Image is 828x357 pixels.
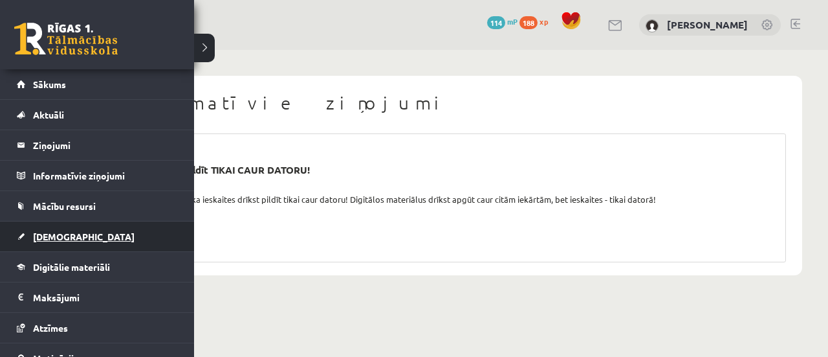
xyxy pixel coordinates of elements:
div: Labdien! Atgādinām, ka ieskaites drīkst pildīt tikai caur datoru! Digitālos materiālus drīkst apg... [101,193,779,206]
a: [DEMOGRAPHIC_DATA] [17,222,178,251]
a: Sākums [17,69,178,99]
a: Digitālie materiāli [17,252,178,282]
span: Digitālie materiāli [33,261,110,273]
legend: Informatīvie ziņojumi [33,161,178,190]
a: Ziņojumi [17,130,178,160]
legend: Ziņojumi [33,130,178,160]
span: Sākums [33,78,66,90]
span: Aktuāli [33,109,64,121]
a: [PERSON_NAME] [667,18,748,31]
a: 188 xp [519,16,554,27]
a: Mācību resursi [17,191,178,221]
div: [DATE] 11:32:12 [101,150,779,163]
img: Paula Lilū Deksne [646,19,659,32]
span: mP [507,16,517,27]
a: Atzīmes [17,313,178,343]
div: Ieskaites drīkst pildīt TIKAI CAUR DATORU! [111,163,769,178]
a: Aktuāli [17,100,178,130]
span: [DEMOGRAPHIC_DATA] [33,231,135,242]
h1: Informatīvie ziņojumi [94,92,786,114]
span: Mācību resursi [33,200,96,212]
a: 114 mP [487,16,517,27]
span: xp [539,16,548,27]
span: 114 [487,16,505,29]
a: Informatīvie ziņojumi [17,161,178,190]
span: Atzīmes [33,322,68,334]
legend: Maksājumi [33,282,178,312]
a: Maksājumi [17,282,178,312]
span: 188 [519,16,538,29]
a: Rīgas 1. Tālmācības vidusskola [14,23,118,55]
